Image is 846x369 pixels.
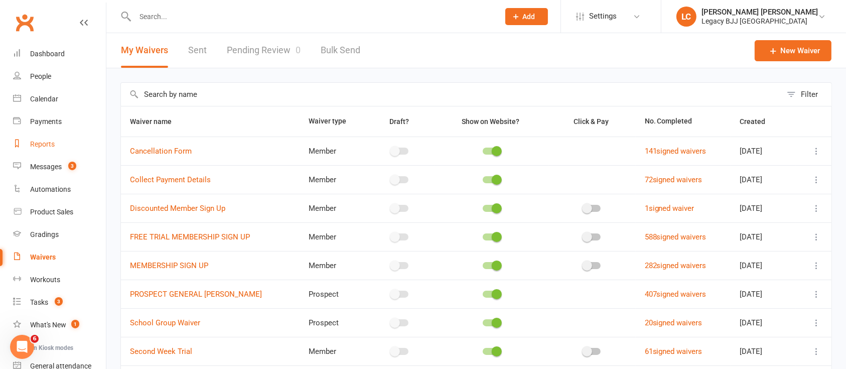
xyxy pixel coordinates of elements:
a: 282signed waivers [645,261,707,270]
a: 72signed waivers [645,175,702,184]
div: Messages [30,163,62,171]
a: Tasks 3 [13,291,106,314]
td: [DATE] [731,165,796,194]
td: Member [300,165,366,194]
a: PROSPECT GENERAL [PERSON_NAME] [130,290,262,299]
th: Waiver type [300,106,366,137]
a: 61signed waivers [645,347,702,356]
a: 407signed waivers [645,290,707,299]
a: Clubworx [12,10,37,35]
span: 6 [31,335,39,343]
input: Search by name [121,83,782,106]
a: School Group Waiver [130,318,200,327]
button: Waiver name [130,115,183,128]
div: Legacy BJJ [GEOGRAPHIC_DATA] [701,17,818,26]
div: Calendar [30,95,58,103]
a: Pending Review0 [227,33,301,68]
div: Workouts [30,276,60,284]
td: Prospect [300,308,366,337]
td: [DATE] [731,137,796,165]
a: MEMBERSHIP SIGN UP [130,261,208,270]
td: [DATE] [731,337,796,365]
a: Second Week Trial [130,347,192,356]
span: Add [523,13,535,21]
td: [DATE] [731,308,796,337]
td: Member [300,194,366,222]
a: FREE TRIAL MEMBERSHIP SIGN UP [130,232,250,241]
span: Draft? [389,117,409,126]
div: Reports [30,140,55,148]
div: Filter [801,88,818,100]
a: 141signed waivers [645,147,707,156]
td: [DATE] [731,222,796,251]
button: Click & Pay [565,115,620,128]
iframe: Intercom live chat [10,335,34,359]
span: Settings [589,5,617,28]
a: Reports [13,133,106,156]
button: Created [740,115,776,128]
input: Search... [132,10,492,24]
span: 3 [55,297,63,306]
a: Collect Payment Details [130,175,211,184]
a: Workouts [13,269,106,291]
button: Filter [782,83,831,106]
a: Calendar [13,88,106,110]
a: Cancellation Form [130,147,192,156]
div: [PERSON_NAME] [PERSON_NAME] [701,8,818,17]
div: Automations [30,185,71,193]
div: Dashboard [30,50,65,58]
a: Discounted Member Sign Up [130,204,225,213]
td: [DATE] [731,251,796,280]
div: Payments [30,117,62,126]
a: 588signed waivers [645,232,707,241]
span: 1 [71,320,79,328]
button: My Waivers [121,33,168,68]
span: Show on Website? [462,117,519,126]
div: Gradings [30,230,59,238]
span: Waiver name [130,117,183,126]
div: People [30,72,51,80]
a: Dashboard [13,43,106,65]
div: LC [676,7,696,27]
a: What's New1 [13,314,106,336]
a: Bulk Send [321,33,360,68]
td: Member [300,337,366,365]
button: Show on Website? [453,115,530,128]
span: Click & Pay [574,117,609,126]
div: Tasks [30,298,48,306]
a: Waivers [13,246,106,269]
a: 1signed waiver [645,204,694,213]
div: What's New [30,321,66,329]
a: People [13,65,106,88]
button: Draft? [380,115,420,128]
span: 0 [296,45,301,55]
td: [DATE] [731,280,796,308]
a: Payments [13,110,106,133]
td: [DATE] [731,194,796,222]
button: Add [505,8,548,25]
span: 3 [68,162,76,170]
td: Member [300,137,366,165]
th: No. Completed [636,106,731,137]
a: Product Sales [13,201,106,223]
td: Member [300,222,366,251]
a: Sent [188,33,207,68]
a: Gradings [13,223,106,246]
td: Prospect [300,280,366,308]
a: 20signed waivers [645,318,702,327]
a: Automations [13,178,106,201]
div: Waivers [30,253,56,261]
div: Product Sales [30,208,73,216]
span: Created [740,117,776,126]
td: Member [300,251,366,280]
a: Messages 3 [13,156,106,178]
a: New Waiver [755,40,831,61]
